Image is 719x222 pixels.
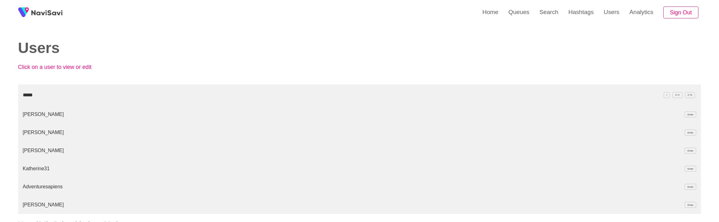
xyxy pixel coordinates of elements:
span: Enter [685,130,696,136]
span: Enter [685,148,696,154]
li: [PERSON_NAME] [18,196,701,214]
span: C^K [685,92,695,98]
span: Enter [685,112,696,118]
span: Enter [685,202,696,208]
button: Sign Out [663,7,698,19]
li: [PERSON_NAME] [18,105,701,123]
li: Katherine31 [18,160,701,178]
li: Adventuresapiens [18,178,701,196]
img: fireSpot [16,5,31,20]
span: / [664,92,670,98]
span: Enter [685,166,696,172]
li: [PERSON_NAME] [18,123,701,142]
li: [PERSON_NAME] [18,142,701,160]
span: Enter [685,184,696,190]
img: fireSpot [31,9,62,16]
span: C^J [672,92,682,98]
p: Click on a user to view or edit [18,64,156,70]
h2: Users [18,40,350,56]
